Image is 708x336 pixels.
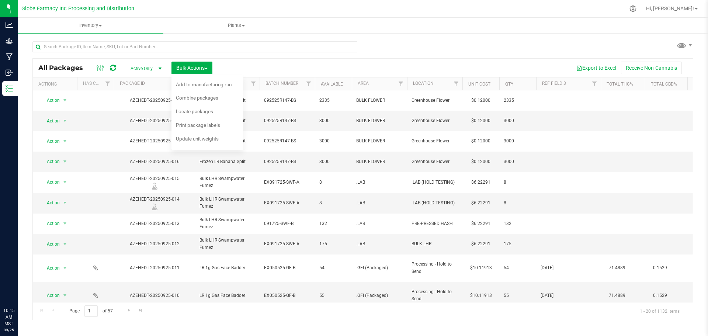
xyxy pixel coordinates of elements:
[77,77,114,90] th: Has COA
[504,292,532,299] span: 55
[163,18,309,33] a: Plants
[60,198,70,208] span: select
[40,156,60,167] span: Action
[462,131,499,152] td: $0.12000
[3,327,14,333] p: 09/25
[176,65,208,71] span: Bulk Actions
[462,152,499,172] td: $0.12000
[113,203,196,210] div: Lab Sample
[412,200,458,207] span: .LAB (HOLD TESTING)
[356,97,403,104] span: BULK FLOWER
[264,240,310,247] span: EX091725-SWF-A
[504,264,532,271] span: 54
[605,290,629,301] span: 71.4889
[40,198,60,208] span: Action
[319,138,347,145] span: 3000
[176,108,213,114] span: Locate packages
[607,82,633,87] a: Total THC%
[247,77,260,90] a: Filter
[412,97,458,104] span: Greenhouse Flower
[102,77,114,90] a: Filter
[462,111,499,131] td: $0.12000
[113,292,196,299] div: AZEHEDT-20250925-010
[356,240,403,247] span: .LAB
[60,290,70,301] span: select
[199,237,255,251] span: Bulk LHR Swampwater Fumez
[265,81,298,86] a: Batch Number
[124,305,134,315] a: Go to the next page
[199,196,255,210] span: Bulk LHR Swampwater Fumez
[412,288,458,302] span: Processing - Hold to Send
[649,290,671,301] span: 0.1529
[38,64,90,72] span: All Packages
[605,263,629,273] span: 71.4889
[413,81,434,86] a: Location
[321,82,343,87] a: Available
[462,193,499,214] td: $6.22291
[412,138,458,145] span: Greenhouse Flower
[199,292,255,299] span: LR 1g Gas Face Badder
[628,5,638,12] div: Manage settings
[319,117,347,124] span: 3000
[40,136,60,146] span: Action
[40,95,60,105] span: Action
[356,117,403,124] span: BULK FLOWER
[113,117,196,124] div: AZEHEDT-20250925-018
[319,220,347,227] span: 132
[113,175,196,190] div: AZEHEDT-20250925-015
[412,179,458,186] span: .LAB (HOLD TESTING)
[60,218,70,229] span: select
[541,264,596,271] span: [DATE]
[504,138,532,145] span: 3000
[319,264,347,271] span: 54
[572,62,621,74] button: Export to Excel
[319,240,347,247] span: 175
[6,21,13,29] inline-svg: Analytics
[462,172,499,193] td: $6.22291
[264,292,310,299] span: EX050525-GF-B
[264,220,310,227] span: 091725-SWF-B
[264,158,310,165] span: 092525R147-BS
[504,117,532,124] span: 3000
[264,264,310,271] span: EX050525-GF-B
[504,158,532,165] span: 3000
[356,158,403,165] span: BULK FLOWER
[462,90,499,111] td: $0.12000
[199,264,255,271] span: LR 1g Gas Face Badder
[176,82,232,87] span: Add to manufacturing run
[176,95,218,101] span: Combine packages
[40,218,60,229] span: Action
[303,77,315,90] a: Filter
[60,116,70,126] span: select
[113,97,196,104] div: AZEHEDT-20250925-019
[6,85,13,92] inline-svg: Inventory
[18,18,163,33] a: Inventory
[264,97,310,104] span: 092525R147-BS
[395,77,407,90] a: Filter
[504,220,532,227] span: 132
[541,292,596,299] span: [DATE]
[63,305,119,317] span: Page of 57
[120,81,145,86] a: Package ID
[176,122,220,128] span: Print package labels
[60,156,70,167] span: select
[171,62,212,74] button: Bulk Actions
[634,305,686,316] span: 1 - 20 of 1132 items
[412,261,458,275] span: Processing - Hold to Send
[358,81,369,86] a: Area
[135,305,146,315] a: Go to the last page
[356,292,403,299] span: .GFI (Packaged)
[176,136,219,142] span: Update unit weights
[621,62,682,74] button: Receive Non-Cannabis
[319,292,347,299] span: 55
[462,234,499,254] td: $6.22291
[319,158,347,165] span: 3000
[60,263,70,273] span: select
[40,177,60,187] span: Action
[646,6,694,11] span: Hi, [PERSON_NAME]!
[199,217,255,231] span: Bulk LHR Swampwater Fumez
[319,97,347,104] span: 2335
[462,214,499,234] td: $6.22291
[18,22,163,29] span: Inventory
[113,138,196,145] div: AZEHEDT-20250925-017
